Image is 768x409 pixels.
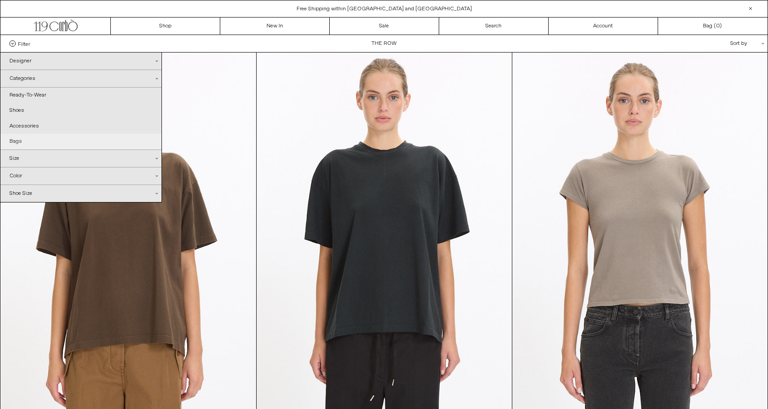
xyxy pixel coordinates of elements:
div: Categories [0,70,161,88]
a: Bag () [658,18,768,35]
span: ) [716,22,722,30]
a: Sale [330,18,439,35]
a: Account [549,18,658,35]
span: Filter [18,40,30,47]
a: Shop [111,18,220,35]
div: Sort by [678,35,759,52]
a: Shoes [0,103,161,118]
span: 0 [716,22,720,30]
div: Size [0,150,161,167]
a: Free Shipping within [GEOGRAPHIC_DATA] and [GEOGRAPHIC_DATA] [297,5,472,13]
a: Search [439,18,549,35]
a: Bags [0,134,161,149]
div: Shoe Size [0,185,161,202]
div: Color [0,167,161,185]
div: Designer [0,53,161,70]
a: New In [220,18,330,35]
a: Accessories [0,119,161,134]
a: Ready-To-Wear [0,88,161,103]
